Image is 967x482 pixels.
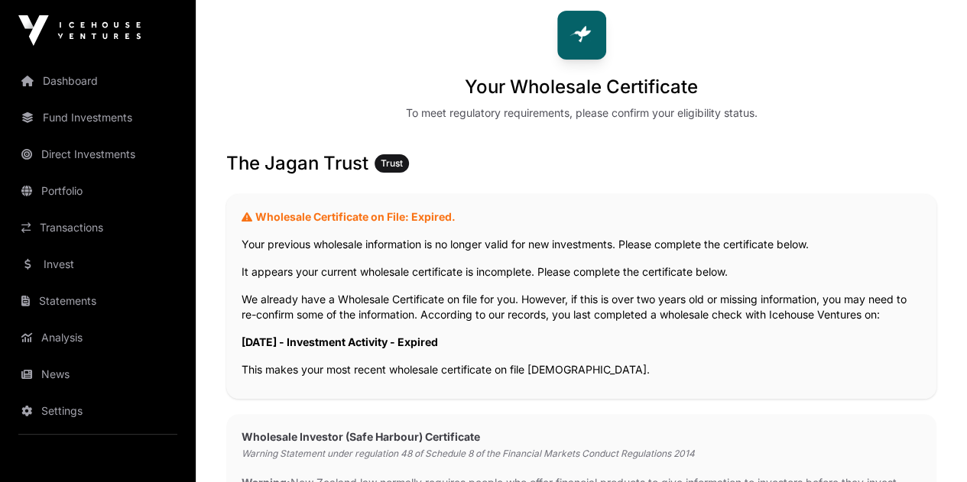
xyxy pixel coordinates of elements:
[12,321,183,354] a: Analysis
[18,15,141,46] img: Icehouse Ventures Logo
[12,137,183,171] a: Direct Investments
[12,284,183,318] a: Statements
[242,237,921,252] p: Your previous wholesale information is no longer valid for new investments. Please complete the c...
[381,157,403,170] span: Trust
[242,448,921,460] p: Warning Statement under regulation 48 of Schedule 8 of the Financial Markets Conduct Regulations ...
[465,75,698,99] h1: Your Wholesale Certificate
[406,105,758,121] div: To meet regulatory requirements, please confirm your eligibility status.
[12,101,183,134] a: Fund Investments
[12,357,183,391] a: News
[557,11,606,60] img: Nectar
[12,174,183,208] a: Portfolio
[12,247,183,281] a: Invest
[242,264,921,280] p: It appears your current wholesale certificate is incomplete. Please complete the certificate below.
[12,394,183,428] a: Settings
[891,409,967,482] iframe: Chat Widget
[242,209,921,225] h2: Wholesale Certificate on File: Expired.
[12,64,183,98] a: Dashboard
[12,211,183,244] a: Transactions
[242,292,921,322] p: We already have a Wholesale Certificate on file for you. However, if this is over two years old o...
[242,362,921,377] p: This makes your most recent wholesale certificate on file [DEMOGRAPHIC_DATA].
[226,151,936,176] h3: The Jagan Trust
[242,429,921,445] h2: Wholesale Investor (Safe Harbour) Certificate
[242,335,921,350] p: [DATE] - Investment Activity - Expired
